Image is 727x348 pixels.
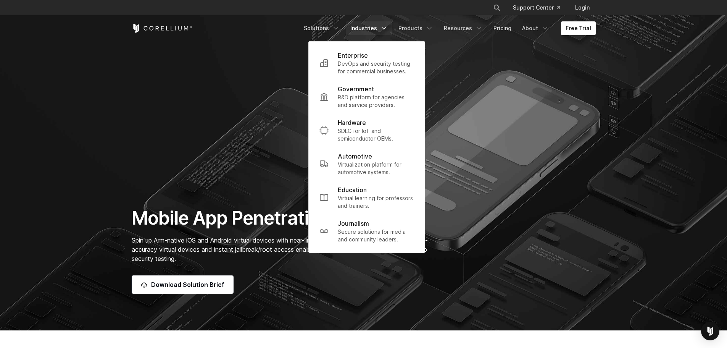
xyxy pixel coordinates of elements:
[394,21,438,35] a: Products
[338,127,414,142] p: SDLC for IoT and semiconductor OEMs.
[132,236,428,262] span: Spin up Arm-native iOS and Android virtual devices with near-limitless device and OS combinations...
[346,21,392,35] a: Industries
[338,228,414,243] p: Secure solutions for media and community leaders.
[701,322,719,340] div: Open Intercom Messenger
[569,1,596,15] a: Login
[561,21,596,35] a: Free Trial
[151,280,224,289] span: Download Solution Brief
[338,161,414,176] p: Virtualization platform for automotive systems.
[338,94,414,109] p: R&D platform for agencies and service providers.
[313,181,420,214] a: Education Virtual learning for professors and trainers.
[313,147,420,181] a: Automotive Virtualization platform for automotive systems.
[439,21,487,35] a: Resources
[338,185,367,194] p: Education
[313,46,420,80] a: Enterprise DevOps and security testing for commercial businesses.
[132,275,234,294] a: Download Solution Brief
[338,194,414,210] p: Virtual learning for professors and trainers.
[338,51,368,60] p: Enterprise
[299,21,344,35] a: Solutions
[132,207,436,230] h1: Mobile App Penetration Testing
[132,24,192,33] a: Corellium Home
[299,21,596,35] div: Navigation Menu
[517,21,553,35] a: About
[338,219,369,228] p: Journalism
[338,84,374,94] p: Government
[338,60,414,75] p: DevOps and security testing for commercial businesses.
[489,21,516,35] a: Pricing
[338,118,366,127] p: Hardware
[313,214,420,248] a: Journalism Secure solutions for media and community leaders.
[338,152,372,161] p: Automotive
[484,1,596,15] div: Navigation Menu
[507,1,566,15] a: Support Center
[313,113,420,147] a: Hardware SDLC for IoT and semiconductor OEMs.
[313,80,420,113] a: Government R&D platform for agencies and service providers.
[490,1,504,15] button: Search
